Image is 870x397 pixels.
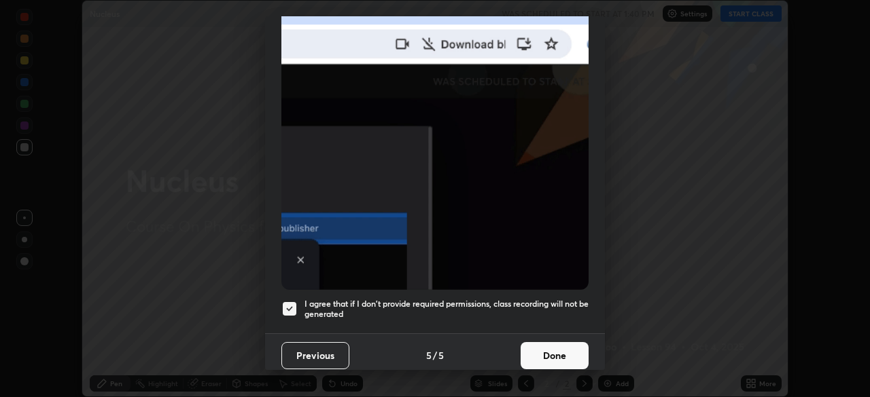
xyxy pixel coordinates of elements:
[438,348,444,362] h4: 5
[426,348,432,362] h4: 5
[521,342,589,369] button: Done
[304,299,589,320] h5: I agree that if I don't provide required permissions, class recording will not be generated
[433,348,437,362] h4: /
[281,342,349,369] button: Previous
